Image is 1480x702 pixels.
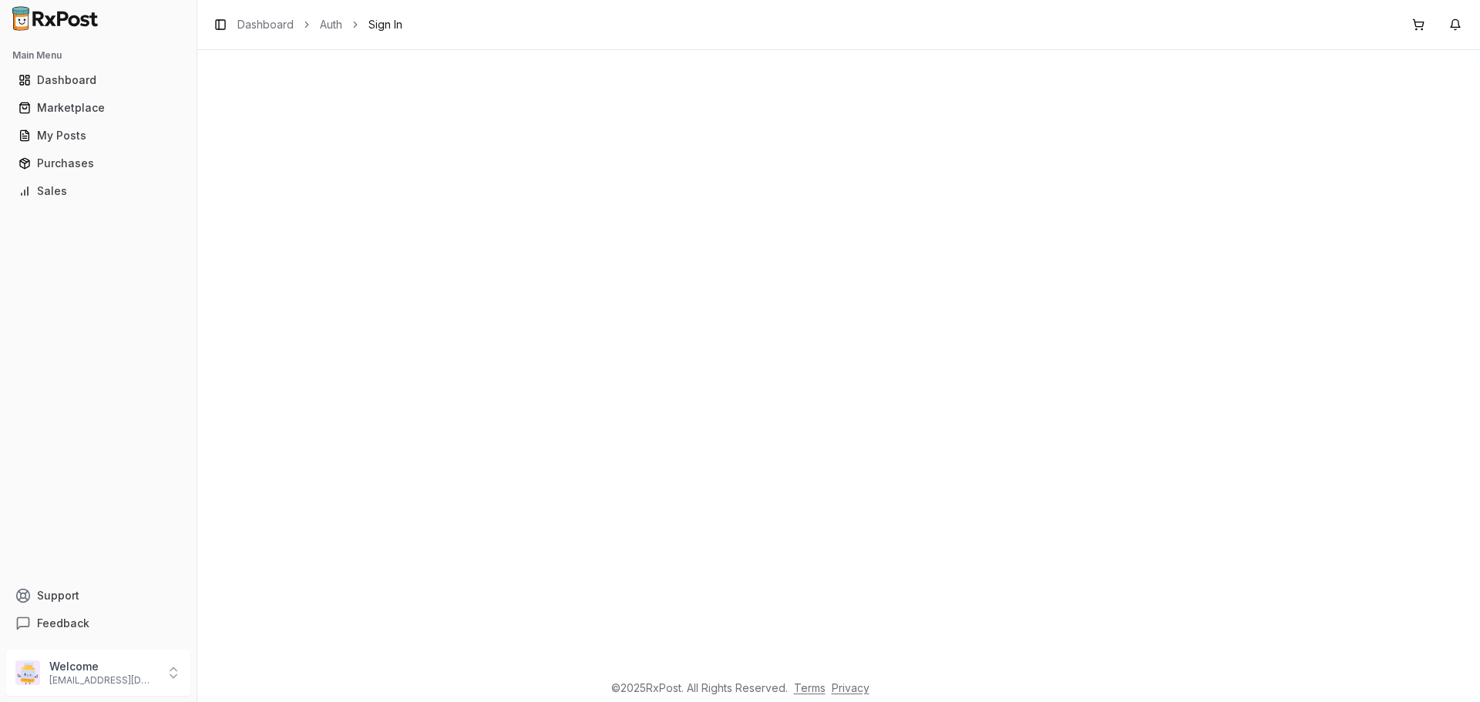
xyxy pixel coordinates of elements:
div: Sales [18,183,178,199]
div: Dashboard [18,72,178,88]
button: My Posts [6,123,190,148]
div: Purchases [18,156,178,171]
span: Sign In [368,17,402,32]
button: Sales [6,179,190,203]
button: Purchases [6,151,190,176]
a: Dashboard [237,17,294,32]
button: Support [6,582,190,610]
p: [EMAIL_ADDRESS][DOMAIN_NAME] [49,674,156,687]
a: Terms [794,681,826,694]
div: My Posts [18,128,178,143]
h2: Main Menu [12,49,184,62]
span: Feedback [37,616,89,631]
button: Feedback [6,610,190,637]
div: Marketplace [18,100,178,116]
img: RxPost Logo [6,6,105,31]
a: Privacy [832,681,869,694]
a: Dashboard [12,66,184,94]
a: Sales [12,177,184,205]
img: User avatar [15,660,40,685]
nav: breadcrumb [237,17,402,32]
p: Welcome [49,659,156,674]
a: Purchases [12,149,184,177]
a: Auth [320,17,342,32]
button: Marketplace [6,96,190,120]
button: Dashboard [6,68,190,92]
a: Marketplace [12,94,184,122]
a: My Posts [12,122,184,149]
